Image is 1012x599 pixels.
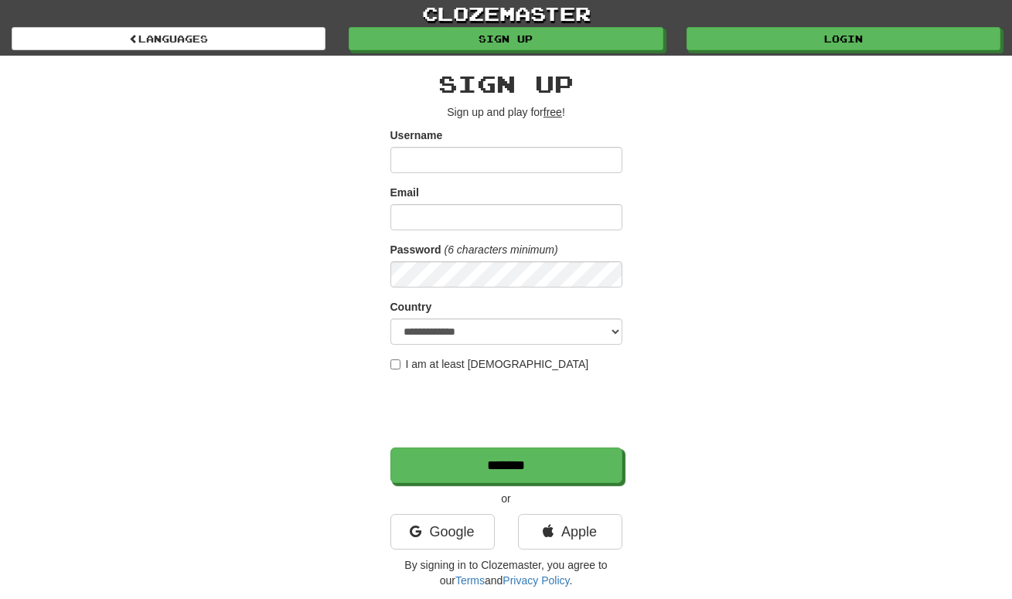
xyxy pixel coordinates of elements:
a: Apple [518,514,622,550]
em: (6 characters minimum) [445,243,558,256]
u: free [543,106,562,118]
label: I am at least [DEMOGRAPHIC_DATA] [390,356,589,372]
a: Sign up [349,27,663,50]
a: Terms [455,574,485,587]
a: Languages [12,27,325,50]
label: Username [390,128,443,143]
h2: Sign up [390,71,622,97]
a: Login [687,27,1000,50]
p: By signing in to Clozemaster, you agree to our and . [390,557,622,588]
p: Sign up and play for ! [390,104,622,120]
a: Google [390,514,495,550]
a: Privacy Policy [503,574,569,587]
p: or [390,491,622,506]
input: I am at least [DEMOGRAPHIC_DATA] [390,359,400,369]
label: Email [390,185,419,200]
iframe: reCAPTCHA [390,379,625,440]
label: Password [390,242,441,257]
label: Country [390,299,432,315]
